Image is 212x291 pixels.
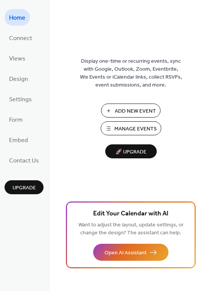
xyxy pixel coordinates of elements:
span: Form [9,114,23,126]
a: Views [5,50,30,67]
a: Settings [5,91,36,107]
span: Embed [9,135,28,147]
span: Connect [9,33,32,45]
span: Manage Events [114,125,157,133]
button: 🚀 Upgrade [105,144,157,158]
a: Connect [5,29,37,46]
span: 🚀 Upgrade [110,147,152,157]
span: Open AI Assistant [104,249,147,257]
span: Views [9,53,25,65]
button: Manage Events [101,121,161,135]
span: Add New Event [115,107,156,115]
span: Contact Us [9,155,39,167]
span: Settings [9,94,32,106]
a: Home [5,9,30,26]
a: Form [5,111,27,128]
button: Open AI Assistant [93,244,168,261]
button: Add New Event [101,104,161,118]
span: Home [9,12,25,24]
span: Upgrade [12,184,36,192]
span: Edit Your Calendar with AI [93,209,168,219]
a: Design [5,70,33,87]
span: Display one-time or recurring events, sync with Google, Outlook, Zoom, Eventbrite, Wix Events or ... [80,57,182,89]
span: Want to adjust the layout, update settings, or change the design? The assistant can help. [78,220,184,238]
a: Embed [5,132,33,148]
a: Contact Us [5,152,44,169]
button: Upgrade [5,180,44,194]
span: Design [9,73,28,85]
